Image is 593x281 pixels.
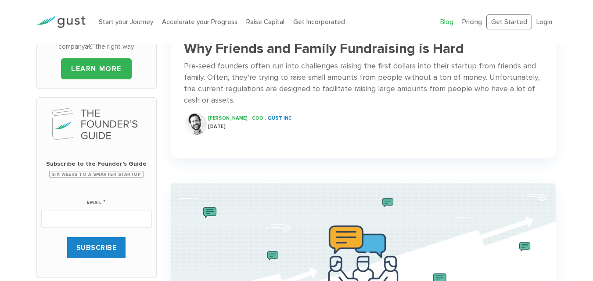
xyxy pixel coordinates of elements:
[246,18,284,26] a: Raise Capital
[99,18,153,26] a: Start your Journey
[87,189,106,206] label: Email
[185,113,207,135] img: Ryan Nash
[249,115,263,121] span: , COO
[49,171,144,178] span: Six Weeks to a Smarter Startup
[184,60,543,106] div: Pre-seed founders often run into challenges raising the first dollars into their startup from fri...
[67,237,126,258] input: SUBSCRIBE
[184,41,543,57] h3: Why Friends and Family Fundraising is Hard
[440,18,453,26] a: Blog
[162,18,237,26] a: Accelerate your Progress
[208,115,248,121] span: [PERSON_NAME]
[41,160,152,168] span: Subscribe to the Founder's Guide
[36,16,86,28] img: Gust Logo
[208,124,226,129] span: [DATE]
[536,18,552,26] a: Login
[61,58,132,79] a: LEARN MORE
[462,18,482,26] a: Pricing
[486,14,532,30] a: Get Started
[265,115,292,121] span: , Gust INC
[293,18,345,26] a: Get Incorporated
